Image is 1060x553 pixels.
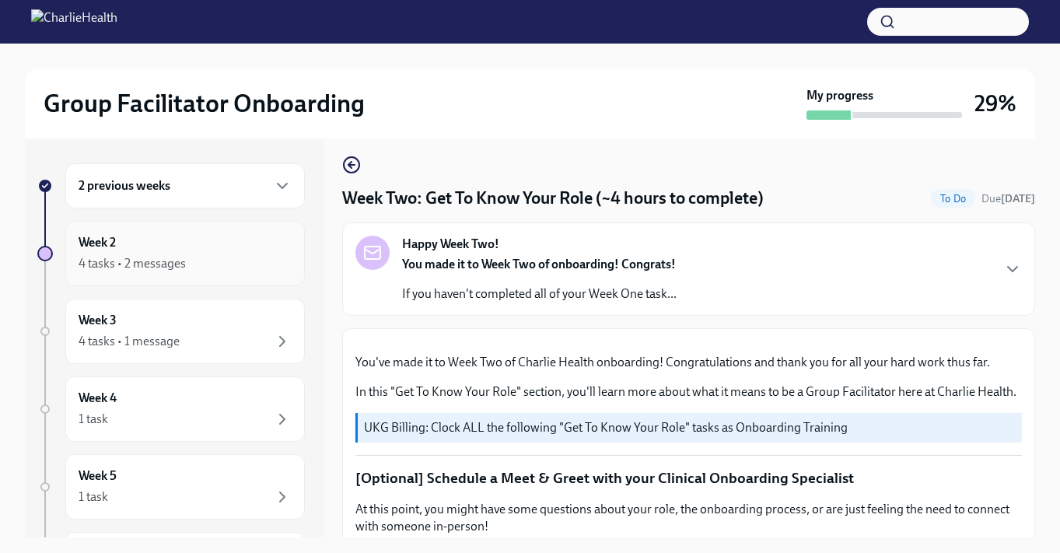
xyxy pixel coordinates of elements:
[981,191,1035,206] span: October 20th, 2025 08:00
[79,177,170,194] h6: 2 previous weeks
[79,390,117,407] h6: Week 4
[355,383,1022,401] p: In this "Get To Know Your Role" section, you'll learn more about what it means to be a Group Faci...
[37,376,305,442] a: Week 41 task
[974,89,1016,117] h3: 29%
[37,221,305,286] a: Week 24 tasks • 2 messages
[931,193,975,205] span: To Do
[1001,192,1035,205] strong: [DATE]
[31,9,117,34] img: CharlieHealth
[402,257,676,271] strong: You made it to Week Two of onboarding! Congrats!
[37,299,305,364] a: Week 34 tasks • 1 message
[79,333,180,350] div: 4 tasks • 1 message
[44,88,365,119] h2: Group Facilitator Onboarding
[79,488,108,506] div: 1 task
[402,285,677,303] p: If you haven't completed all of your Week One task...
[806,87,873,104] strong: My progress
[342,187,764,210] h4: Week Two: Get To Know Your Role (~4 hours to complete)
[79,467,117,485] h6: Week 5
[355,354,1022,371] p: You've made it to Week Two of Charlie Health onboarding! Congratulations and thank you for all yo...
[65,163,305,208] div: 2 previous weeks
[355,468,1022,488] p: [Optional] Schedule a Meet & Greet with your Clinical Onboarding Specialist
[79,255,186,272] div: 4 tasks • 2 messages
[364,419,1016,436] p: UKG Billing: Clock ALL the following "Get To Know Your Role" tasks as Onboarding Training
[402,236,499,253] strong: Happy Week Two!
[37,454,305,520] a: Week 51 task
[79,234,116,251] h6: Week 2
[79,312,117,329] h6: Week 3
[355,501,1022,535] p: At this point, you might have some questions about your role, the onboarding process, or are just...
[981,192,1035,205] span: Due
[79,411,108,428] div: 1 task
